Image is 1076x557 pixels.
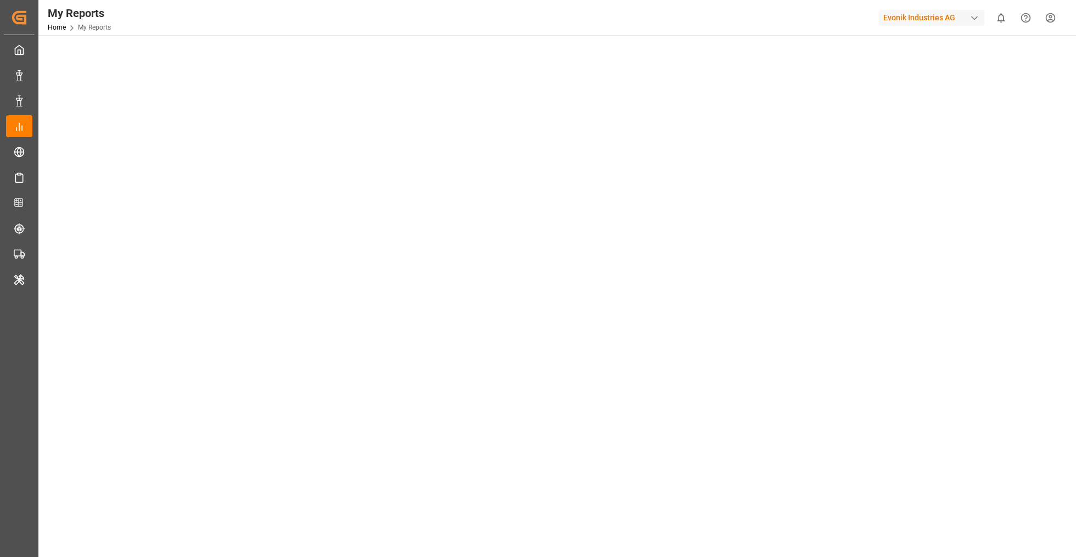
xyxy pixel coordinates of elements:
[1013,5,1038,30] button: Help Center
[879,7,989,28] button: Evonik Industries AG
[879,10,984,26] div: Evonik Industries AG
[48,24,66,31] a: Home
[989,5,1013,30] button: show 0 new notifications
[48,5,111,21] div: My Reports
